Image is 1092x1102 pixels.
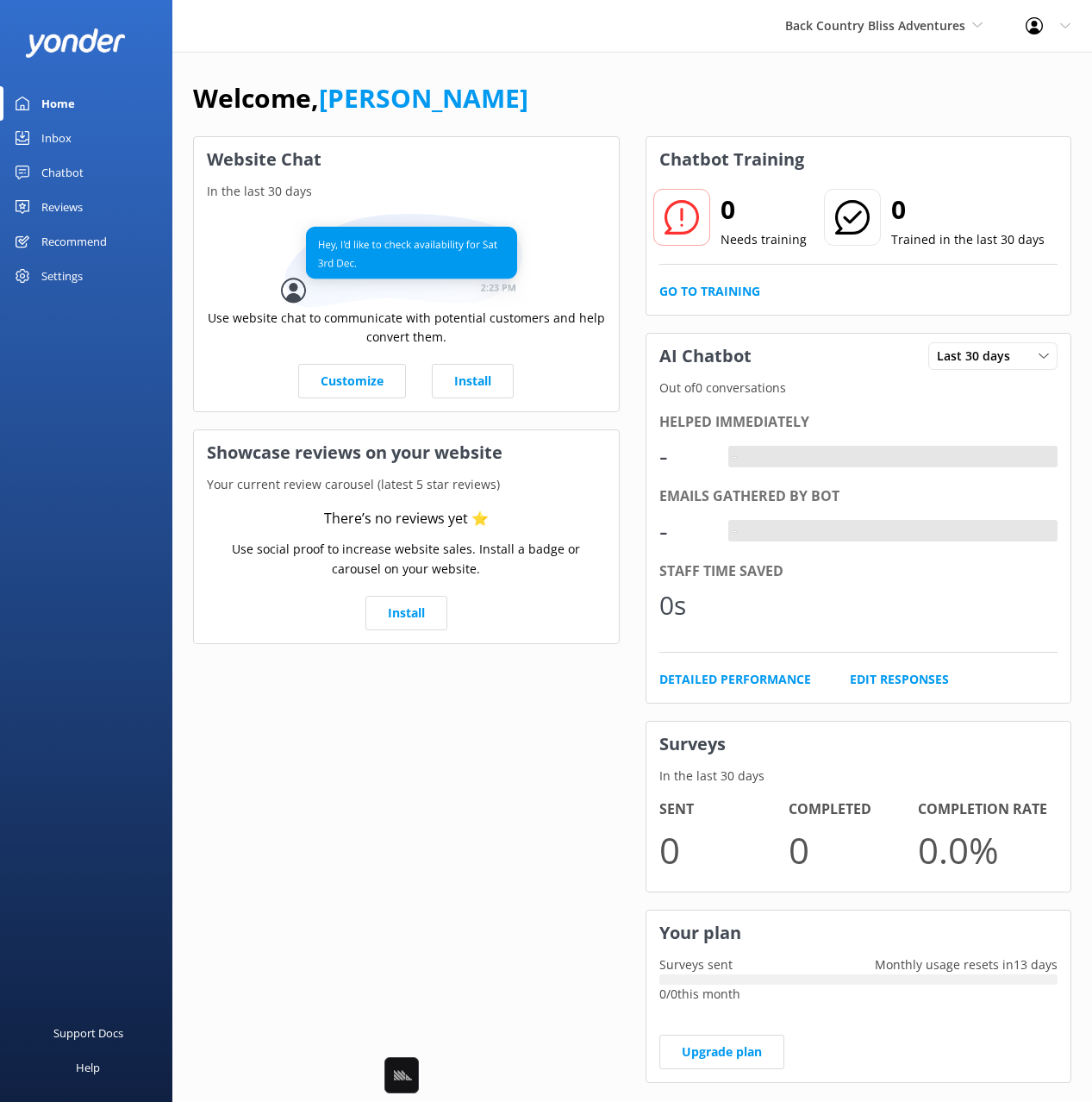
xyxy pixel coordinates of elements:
div: Staff time saved [659,560,1058,583]
a: Install [432,364,514,398]
a: Edit Responses [850,670,949,689]
p: Monthly usage resets in 13 days [862,955,1070,974]
p: 0 [659,821,789,879]
a: Install [365,596,447,630]
p: Use social proof to increase website sales. Install a badge or carousel on your website. [207,540,606,579]
a: Detailed Performance [659,670,811,689]
p: Your current review carousel (latest 5 star reviews) [194,475,619,494]
p: Surveys sent [646,955,746,974]
div: Emails gathered by bot [659,485,1058,508]
p: Trained in the last 30 days [891,230,1045,249]
div: Recommend [41,224,107,259]
h3: AI Chatbot [646,334,764,379]
div: - [728,520,741,542]
p: In the last 30 days [194,182,619,201]
p: Needs training [721,230,807,249]
div: Help [76,1050,100,1085]
a: Customize [298,364,406,398]
div: Settings [41,259,83,293]
h4: Sent [659,798,789,821]
h3: Chatbot Training [646,137,817,182]
div: Inbox [41,121,72,155]
img: conversation... [281,214,531,308]
h1: Welcome, [193,78,528,119]
div: Helped immediately [659,411,1058,434]
a: Upgrade plan [659,1035,784,1069]
h3: Surveys [646,722,1071,767]
p: 0 / 0 this month [659,985,1058,1004]
h3: Website Chat [194,137,619,182]
div: There’s no reviews yet ⭐ [324,508,489,530]
img: yonder-white-logo.png [26,28,125,57]
div: Home [41,86,75,121]
div: 0s [659,585,711,626]
h3: Showcase reviews on your website [194,430,619,475]
a: Go to Training [659,282,760,301]
p: Out of 0 conversations [646,379,1071,398]
div: Reviews [41,190,83,224]
div: Support Docs [53,1016,123,1050]
p: In the last 30 days [646,767,1071,786]
h4: Completed [789,798,918,821]
div: Chatbot [41,155,84,190]
h2: 0 [891,189,1045,230]
span: Last 30 days [937,347,1020,366]
div: - [659,435,711,477]
p: 0 [789,821,918,879]
span: Back Country Bliss Adventures [785,17,965,34]
div: - [728,446,741,468]
p: 0.0 % [918,821,1047,879]
h2: 0 [721,189,807,230]
h3: Your plan [646,911,1071,955]
h4: Completion Rate [918,798,1047,821]
p: Use website chat to communicate with potential customers and help convert them. [207,309,606,348]
div: - [659,510,711,552]
a: [PERSON_NAME] [319,80,528,116]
